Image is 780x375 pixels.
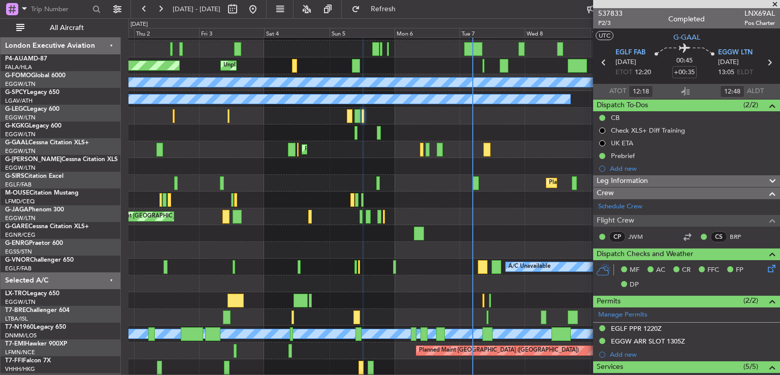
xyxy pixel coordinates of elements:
[5,56,28,62] span: P4-AUA
[5,240,63,246] a: G-ENRGPraetor 600
[718,48,753,58] span: EGGW LTN
[5,190,29,196] span: M-OUSE
[730,232,753,241] a: BRP
[347,1,408,17] button: Refresh
[743,295,758,306] span: (2/2)
[5,181,31,189] a: EGLF/FAB
[26,24,107,32] span: All Aircraft
[131,20,148,29] div: [DATE]
[5,114,36,121] a: EGGW/LTN
[5,358,23,364] span: T7-FFI
[549,175,709,191] div: Planned Maint [GEOGRAPHIC_DATA] ([GEOGRAPHIC_DATA])
[5,358,51,364] a: T7-FFIFalcon 7X
[630,265,639,275] span: MF
[305,142,465,157] div: Planned Maint [GEOGRAPHIC_DATA] ([GEOGRAPHIC_DATA])
[5,157,118,163] a: G-[PERSON_NAME]Cessna Citation XLS
[597,175,648,187] span: Leg Information
[597,215,634,227] span: Flight Crew
[611,113,620,122] div: CB
[611,126,685,135] div: Check XLS+ Diff Training
[5,56,47,62] a: P4-AUAMD-87
[611,151,635,160] div: Prebrief
[5,332,37,339] a: DNMM/LOS
[629,85,653,98] input: --:--
[5,224,28,230] span: G-GARE
[508,259,550,274] div: A/C Unavailable
[676,56,693,66] span: 00:45
[737,68,753,78] span: ELDT
[199,28,264,37] div: Fri 3
[31,2,89,17] input: Trip Number
[5,190,79,196] a: M-OUSECitation Mustang
[173,5,220,14] span: [DATE] - [DATE]
[635,68,651,78] span: 12:20
[5,106,59,112] a: G-LEGCLegacy 600
[5,307,70,314] a: T7-BREChallenger 604
[590,28,655,37] div: Thu 9
[598,310,647,320] a: Manage Permits
[5,140,28,146] span: G-GAAL
[264,28,329,37] div: Sat 4
[5,89,27,96] span: G-SPCY
[5,307,26,314] span: T7-BRE
[610,350,775,359] div: Add new
[598,19,623,27] span: P2/3
[597,188,614,199] span: Crew
[223,58,328,73] div: Unplanned Maint [GEOGRAPHIC_DATA]
[720,85,744,98] input: --:--
[5,140,89,146] a: G-GAALCessna Citation XLS+
[419,343,579,358] div: Planned Maint [GEOGRAPHIC_DATA] ([GEOGRAPHIC_DATA])
[5,224,89,230] a: G-GARECessna Citation XLS+
[5,207,28,213] span: G-JAGA
[609,86,626,97] span: ATOT
[611,139,633,147] div: UK ETA
[5,240,29,246] span: G-ENRG
[11,20,110,36] button: All Aircraft
[743,361,758,372] span: (5/5)
[718,68,734,78] span: 13:05
[682,265,691,275] span: CR
[5,231,36,239] a: EGNR/CEG
[5,341,25,347] span: T7-EMI
[5,315,28,323] a: LTBA/ISL
[5,341,67,347] a: T7-EMIHawker 900XP
[710,231,727,242] div: CS
[5,365,35,373] a: VHHH/HKG
[5,123,29,129] span: G-KGKG
[597,361,623,373] span: Services
[668,14,705,24] div: Completed
[598,8,623,19] span: 537833
[743,100,758,110] span: (2/2)
[330,28,395,37] div: Sun 5
[718,57,739,68] span: [DATE]
[5,198,35,205] a: LFMD/CEQ
[5,214,36,222] a: EGGW/LTN
[5,80,36,88] a: EGGW/LTN
[628,232,651,241] a: JWM
[5,157,61,163] span: G-[PERSON_NAME]
[747,86,764,97] span: ALDT
[5,89,59,96] a: G-SPCYLegacy 650
[5,349,35,356] a: LFMN/NCE
[5,324,66,330] a: T7-N1960Legacy 650
[5,324,34,330] span: T7-N1960
[615,57,636,68] span: [DATE]
[460,28,525,37] div: Tue 7
[5,97,32,105] a: LGAV/ATH
[5,123,61,129] a: G-KGKGLegacy 600
[5,248,32,256] a: EGSS/STN
[5,131,36,138] a: EGGW/LTN
[656,265,665,275] span: AC
[5,73,31,79] span: G-FOMO
[598,202,642,212] a: Schedule Crew
[597,248,693,260] span: Dispatch Checks and Weather
[736,265,743,275] span: FP
[395,28,460,37] div: Mon 6
[673,32,700,43] span: G-GAAL
[744,19,775,27] span: Pos Charter
[134,28,199,37] div: Thu 2
[5,291,27,297] span: LX-TRO
[5,147,36,155] a: EGGW/LTN
[5,164,36,172] a: EGGW/LTN
[5,207,64,213] a: G-JAGAPhenom 300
